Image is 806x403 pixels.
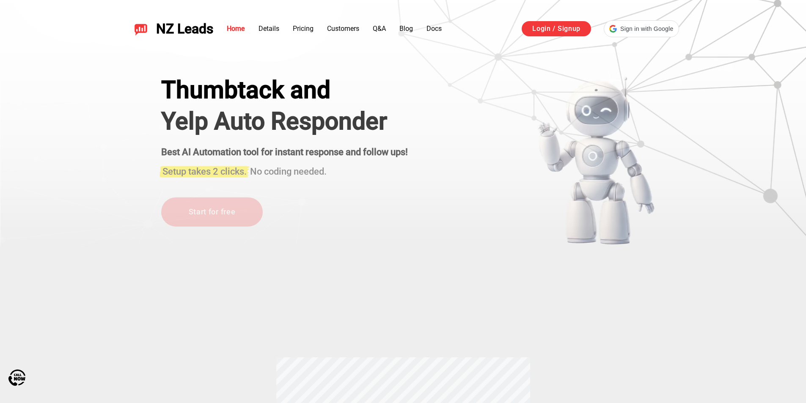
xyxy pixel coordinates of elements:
[522,21,591,36] a: Login / Signup
[162,166,247,177] span: Setup takes 2 clicks.
[8,369,25,386] img: Call Now
[134,22,148,36] img: NZ Leads logo
[399,25,413,33] a: Blog
[604,20,679,37] div: Sign in with Google
[537,76,655,245] img: yelp bot
[161,107,408,135] h1: Yelp Auto Responder
[426,25,442,33] a: Docs
[161,76,408,104] div: Thumbtack and
[161,161,408,178] h3: No coding needed.
[373,25,386,33] a: Q&A
[227,25,245,33] a: Home
[156,21,213,37] span: NZ Leads
[161,147,408,157] strong: Best AI Automation tool for instant response and follow ups!
[327,25,359,33] a: Customers
[620,25,673,33] span: Sign in with Google
[161,197,263,227] a: Start for free
[259,25,279,33] a: Details
[293,25,314,33] a: Pricing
